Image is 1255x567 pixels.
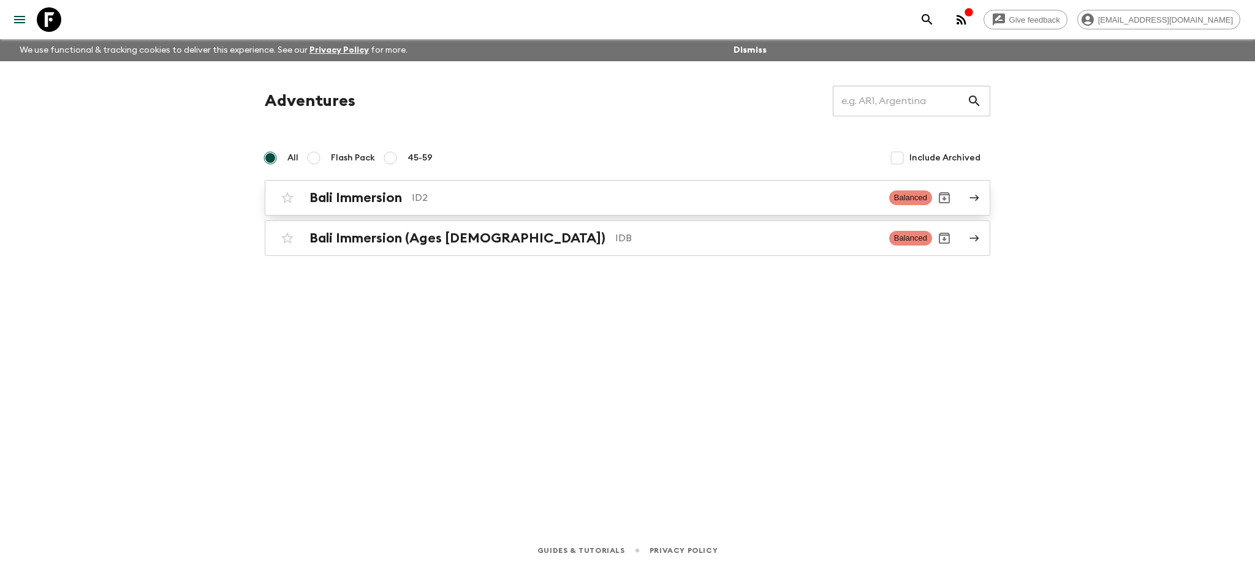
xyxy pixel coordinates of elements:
[408,152,433,164] span: 45-59
[915,7,939,32] button: search adventures
[1077,10,1240,29] div: [EMAIL_ADDRESS][DOMAIN_NAME]
[932,186,957,210] button: Archive
[1003,15,1067,24] span: Give feedback
[650,544,718,557] a: Privacy Policy
[909,152,980,164] span: Include Archived
[331,152,375,164] span: Flash Pack
[730,42,770,59] button: Dismiss
[889,231,932,246] span: Balanced
[932,226,957,250] button: Archive
[15,39,412,61] p: We use functional & tracking cookies to deliver this experience. See our for more.
[287,152,298,164] span: All
[833,84,967,118] input: e.g. AR1, Argentina
[1091,15,1240,24] span: [EMAIL_ADDRESS][DOMAIN_NAME]
[615,231,879,246] p: IDB
[309,230,605,246] h2: Bali Immersion (Ages [DEMOGRAPHIC_DATA])
[889,190,932,205] span: Balanced
[265,89,355,113] h1: Adventures
[309,190,402,206] h2: Bali Immersion
[984,10,1067,29] a: Give feedback
[412,190,879,205] p: ID2
[265,220,990,256] a: Bali Immersion (Ages [DEMOGRAPHIC_DATA])IDBBalancedArchive
[537,544,625,557] a: Guides & Tutorials
[265,180,990,216] a: Bali ImmersionID2BalancedArchive
[309,46,369,54] a: Privacy Policy
[7,7,32,32] button: menu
